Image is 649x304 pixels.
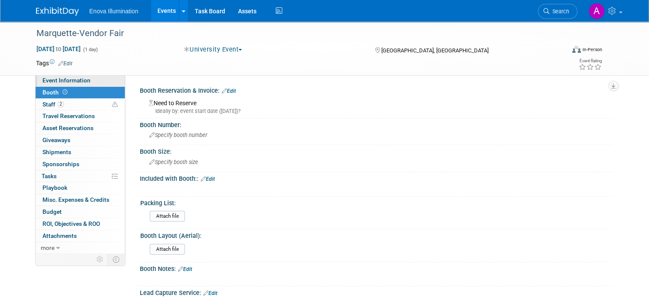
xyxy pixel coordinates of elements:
[42,112,95,119] span: Travel Reservations
[42,220,100,227] span: ROI, Objectives & ROO
[36,194,125,206] a: Misc. Expenses & Credits
[36,242,125,254] a: more
[572,46,581,53] img: Format-Inperson.png
[42,232,77,239] span: Attachments
[140,119,613,129] div: Booth Number:
[36,59,72,67] td: Tags
[82,47,98,52] span: (1 day)
[149,159,198,165] span: Specify booth size
[140,262,613,274] div: Booth Notes:
[42,184,67,191] span: Playbook
[146,97,607,115] div: Need to Reserve
[140,145,613,156] div: Booth Size:
[149,107,607,115] div: Ideally by: event start date ([DATE])?
[42,77,91,84] span: Event Information
[42,137,70,143] span: Giveaways
[140,84,613,95] div: Booth Reservation & Invoice:
[36,146,125,158] a: Shipments
[42,196,109,203] span: Misc. Expenses & Credits
[57,101,64,107] span: 2
[42,101,64,108] span: Staff
[181,45,246,54] button: University Event
[36,230,125,242] a: Attachments
[61,89,69,95] span: Booth not reserved yet
[549,8,569,15] span: Search
[36,122,125,134] a: Asset Reservations
[36,158,125,170] a: Sponsorships
[89,8,138,15] span: Enova Illumination
[42,208,62,215] span: Budget
[538,4,577,19] a: Search
[36,110,125,122] a: Travel Reservations
[36,170,125,182] a: Tasks
[42,89,69,96] span: Booth
[42,161,79,167] span: Sponsorships
[93,254,108,265] td: Personalize Event Tab Strip
[222,88,236,94] a: Edit
[149,132,207,138] span: Specify booth number
[36,75,125,86] a: Event Information
[108,254,125,265] td: Toggle Event Tabs
[36,134,125,146] a: Giveaways
[36,218,125,230] a: ROI, Objectives & ROO
[519,45,602,58] div: Event Format
[579,59,602,63] div: Event Rating
[140,197,609,207] div: Packing List:
[36,182,125,194] a: Playbook
[36,99,125,110] a: Staff2
[140,286,613,298] div: Lead Capture Service:
[36,206,125,218] a: Budget
[54,46,63,52] span: to
[36,7,79,16] img: ExhibitDay
[36,87,125,98] a: Booth
[201,176,215,182] a: Edit
[381,47,489,54] span: [GEOGRAPHIC_DATA], [GEOGRAPHIC_DATA]
[58,61,72,67] a: Edit
[112,101,118,109] span: Potential Scheduling Conflict -- at least one attendee is tagged in another overlapping event.
[42,173,57,179] span: Tasks
[41,244,54,251] span: more
[589,3,605,19] img: Andrea Miller
[203,290,217,296] a: Edit
[140,229,609,240] div: Booth Layout (Aerial):
[178,266,192,272] a: Edit
[33,26,554,41] div: Marquette-Vendor Fair
[42,125,94,131] span: Asset Reservations
[42,149,71,155] span: Shipments
[140,172,613,183] div: Included with Booth::
[36,45,81,53] span: [DATE] [DATE]
[582,46,602,53] div: In-Person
